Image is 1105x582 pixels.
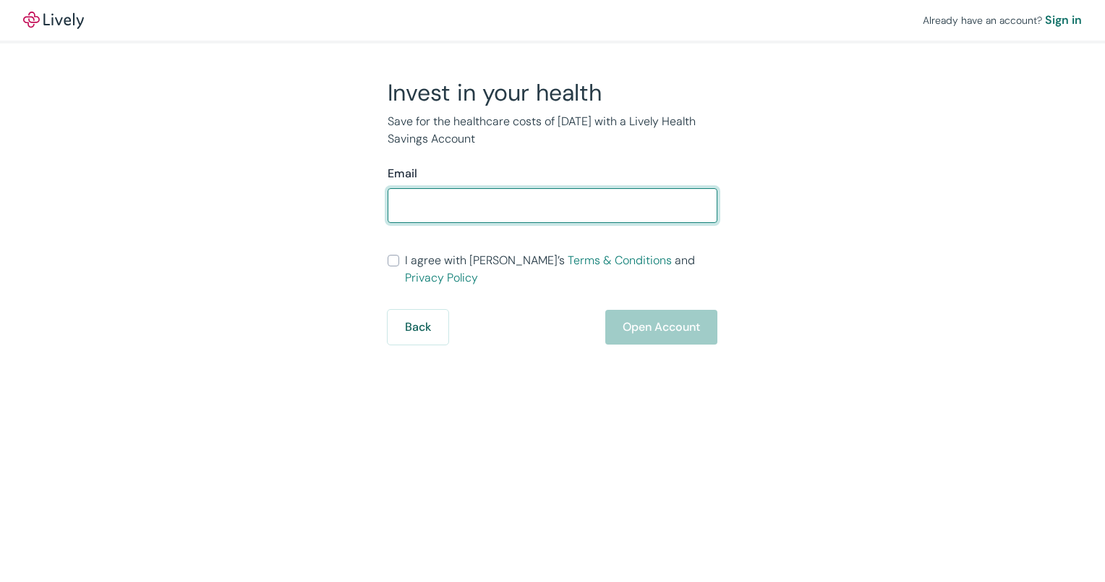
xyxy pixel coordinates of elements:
[388,165,417,182] label: Email
[388,310,448,345] button: Back
[1045,12,1082,29] a: Sign in
[23,12,84,29] a: LivelyLively
[405,252,717,287] span: I agree with [PERSON_NAME]’s and
[23,12,84,29] img: Lively
[568,253,672,268] a: Terms & Conditions
[388,113,717,148] p: Save for the healthcare costs of [DATE] with a Lively Health Savings Account
[388,78,717,107] h2: Invest in your health
[405,270,478,285] a: Privacy Policy
[923,12,1082,29] div: Already have an account?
